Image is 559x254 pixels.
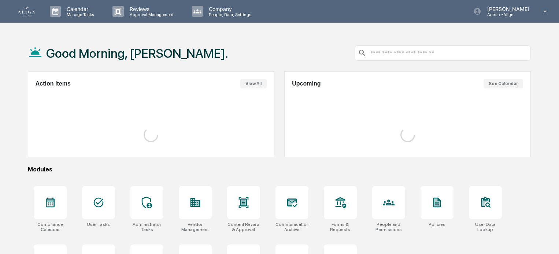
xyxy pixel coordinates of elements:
div: People and Permissions [372,222,405,232]
div: Vendor Management [179,222,212,232]
p: Company [203,6,255,12]
p: Admin • Align [481,12,533,17]
h1: Good Morning, [PERSON_NAME]. [46,46,228,61]
button: View All [240,79,267,88]
div: Forms & Requests [324,222,357,232]
p: Approval Management [124,12,177,17]
p: Reviews [124,6,177,12]
p: Manage Tasks [61,12,98,17]
p: People, Data, Settings [203,12,255,17]
div: Communications Archive [275,222,308,232]
div: Modules [28,166,531,173]
div: Content Review & Approval [227,222,260,232]
div: Administrator Tasks [130,222,163,232]
h2: Action Items [36,80,71,87]
div: Policies [429,222,445,227]
h2: Upcoming [292,80,321,87]
p: Calendar [61,6,98,12]
button: See Calendar [484,79,523,88]
div: User Tasks [87,222,110,227]
p: [PERSON_NAME] [481,6,533,12]
img: logo [18,6,35,16]
div: Compliance Calendar [34,222,67,232]
div: User Data Lookup [469,222,502,232]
